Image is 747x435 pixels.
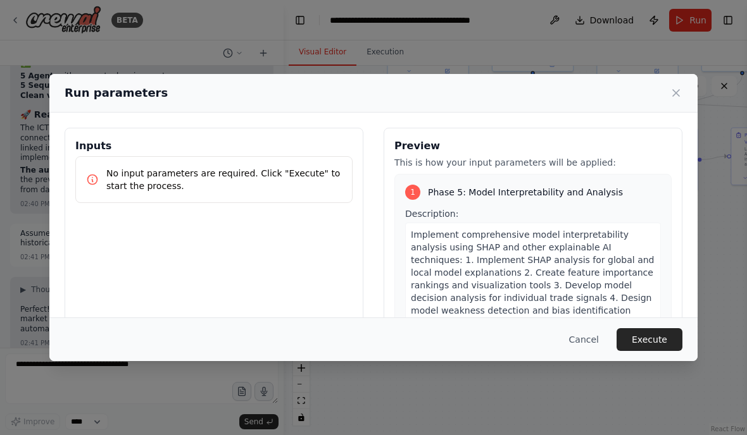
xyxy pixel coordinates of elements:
h3: Inputs [75,138,353,154]
span: Description: [405,209,458,219]
div: 1 [405,185,420,200]
h3: Preview [394,138,672,154]
button: Execute [617,328,682,351]
h2: Run parameters [65,84,168,102]
p: This is how your input parameters will be applied: [394,156,672,169]
span: Implement comprehensive model interpretability analysis using SHAP and other explainable AI techn... [411,230,655,404]
button: Cancel [559,328,609,351]
p: No input parameters are required. Click "Execute" to start the process. [106,167,342,192]
span: Phase 5: Model Interpretability and Analysis [428,186,623,199]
